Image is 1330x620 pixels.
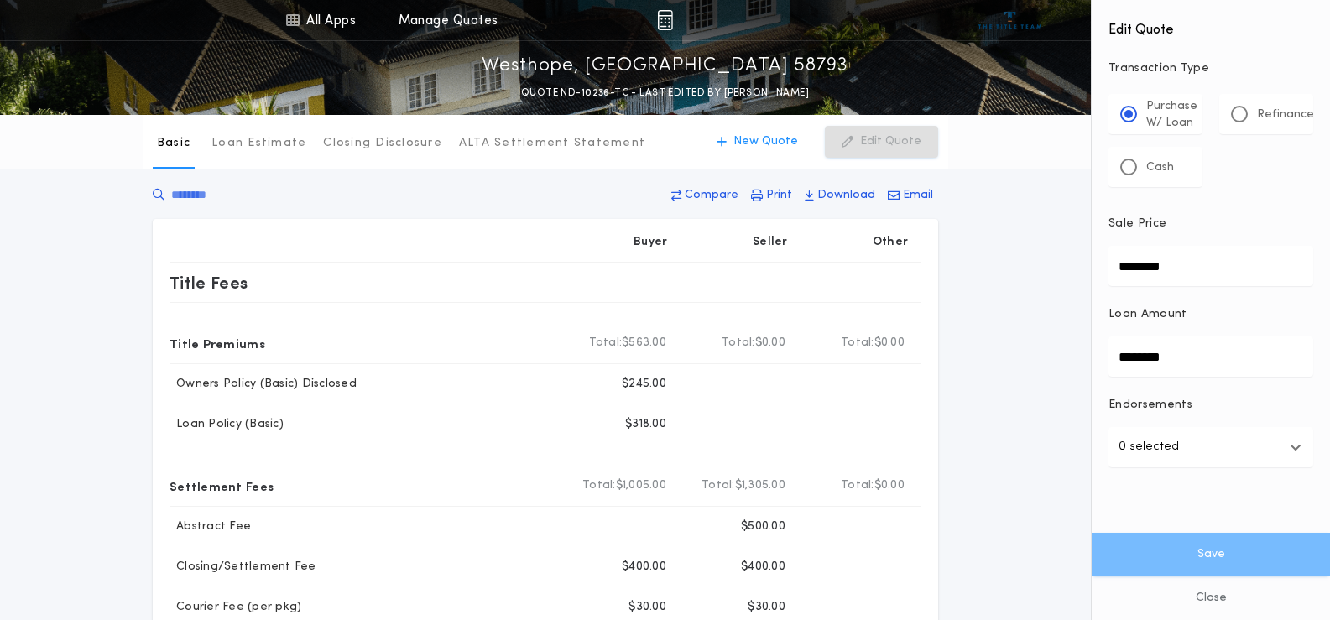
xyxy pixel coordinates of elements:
p: Endorsements [1108,397,1313,414]
p: QUOTE ND-10236-TC - LAST EDITED BY [PERSON_NAME] [521,85,809,102]
p: $500.00 [741,518,785,535]
p: $400.00 [741,559,785,576]
span: $0.00 [755,335,785,352]
p: Sale Price [1108,216,1166,232]
p: Email [903,187,933,204]
button: Download [800,180,880,211]
p: $30.00 [748,599,785,616]
p: Basic [157,135,190,152]
p: Westhope, [GEOGRAPHIC_DATA] 58793 [482,53,848,80]
p: Seller [753,234,788,251]
button: Save [1092,533,1330,576]
p: Owners Policy (Basic) Disclosed [170,376,357,393]
p: New Quote [733,133,798,150]
p: Loan Amount [1108,306,1187,323]
p: Closing Disclosure [323,135,442,152]
p: Title Premiums [170,330,265,357]
p: Buyer [634,234,667,251]
p: $30.00 [628,599,666,616]
p: Loan Estimate [211,135,306,152]
p: Other [873,234,908,251]
button: Close [1092,576,1330,620]
p: Purchase W/ Loan [1146,98,1197,132]
button: 0 selected [1108,427,1313,467]
img: vs-icon [978,12,1041,29]
button: Email [883,180,938,211]
b: Total: [722,335,755,352]
p: Loan Policy (Basic) [170,416,284,433]
p: Transaction Type [1108,60,1313,77]
button: Print [746,180,797,211]
p: 0 selected [1119,437,1179,457]
b: Total: [582,477,616,494]
p: $245.00 [622,376,666,393]
span: $0.00 [874,477,905,494]
span: $1,005.00 [616,477,666,494]
p: ALTA Settlement Statement [459,135,645,152]
p: Print [766,187,792,204]
button: Compare [666,180,743,211]
span: $1,305.00 [735,477,785,494]
p: Courier Fee (per pkg) [170,599,301,616]
input: Sale Price [1108,246,1313,286]
p: Edit Quote [860,133,921,150]
b: Total: [841,477,874,494]
p: Refinance [1257,107,1314,123]
p: Download [817,187,875,204]
p: Closing/Settlement Fee [170,559,316,576]
p: Title Fees [170,269,248,296]
b: Total: [841,335,874,352]
button: New Quote [700,126,815,158]
button: Edit Quote [825,126,938,158]
h4: Edit Quote [1108,10,1313,40]
p: Abstract Fee [170,518,251,535]
span: $0.00 [874,335,905,352]
p: $318.00 [625,416,666,433]
p: Compare [685,187,738,204]
b: Total: [589,335,623,352]
span: $563.00 [622,335,666,352]
b: Total: [702,477,735,494]
p: $400.00 [622,559,666,576]
input: Loan Amount [1108,336,1313,377]
img: img [657,10,673,30]
p: Settlement Fees [170,472,274,499]
p: Cash [1146,159,1174,176]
